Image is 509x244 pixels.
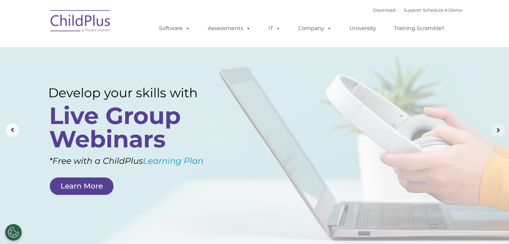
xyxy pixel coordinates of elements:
rs-layer: *Free with a ChildPlus [49,153,229,168]
span: Last name [93,44,113,49]
a: Assessments [201,22,257,35]
span: Phone number [93,72,121,77]
rs-layer: Live Group Webinars [49,104,215,151]
a: University [343,22,383,35]
a: Support [404,7,421,13]
a: Training Scramble!! [387,22,451,35]
a: Download [373,7,396,13]
a: Software [152,22,197,35]
a: Company [291,22,338,35]
a: IT [262,22,287,35]
iframe: Chat Widget [400,172,509,244]
rs-layer: Develop your skills with [48,85,217,100]
a: Learn More [50,177,113,195]
a: Learning Plan [143,156,203,166]
button: Cookies Settings [5,224,22,241]
font: | [373,7,462,13]
a: Schedule A Demo [423,7,462,13]
img: ChildPlus by Procare Solutions [47,5,114,39]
